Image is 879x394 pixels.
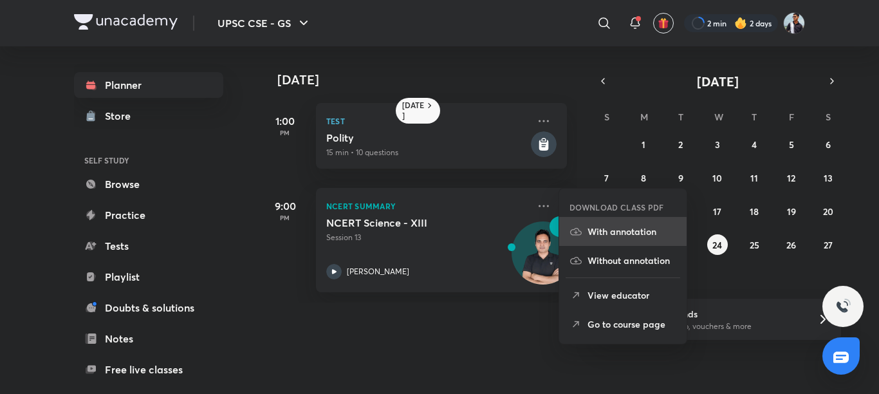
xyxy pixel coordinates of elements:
[752,138,757,151] abbr: September 4, 2025
[818,201,838,221] button: September 20, 2025
[818,134,838,155] button: September 6, 2025
[633,167,654,188] button: September 8, 2025
[653,13,674,33] button: avatar
[210,10,319,36] button: UPSC CSE - GS
[74,295,223,321] a: Doubts & solutions
[588,288,676,302] p: View educator
[643,307,802,321] h6: Refer friends
[781,234,802,255] button: September 26, 2025
[326,232,528,243] p: Session 13
[789,111,794,123] abbr: Friday
[326,198,528,214] p: NCERT Summary
[347,266,409,277] p: [PERSON_NAME]
[818,234,838,255] button: September 27, 2025
[671,134,691,155] button: September 2, 2025
[826,111,831,123] abbr: Saturday
[612,72,823,90] button: [DATE]
[818,167,838,188] button: September 13, 2025
[569,202,664,213] h6: DOWNLOAD CLASS PDF
[259,129,311,136] p: PM
[633,134,654,155] button: September 1, 2025
[707,234,728,255] button: September 24, 2025
[74,357,223,382] a: Free live classes
[787,205,796,218] abbr: September 19, 2025
[744,234,764,255] button: September 25, 2025
[712,172,722,184] abbr: September 10, 2025
[597,167,617,188] button: September 7, 2025
[781,167,802,188] button: September 12, 2025
[678,111,683,123] abbr: Tuesday
[707,201,728,221] button: September 17, 2025
[671,167,691,188] button: September 9, 2025
[259,113,311,129] h5: 1:00
[74,202,223,228] a: Practice
[781,134,802,155] button: September 5, 2025
[277,72,580,88] h4: [DATE]
[326,147,528,158] p: 15 min • 10 questions
[734,17,747,30] img: streak
[74,233,223,259] a: Tests
[750,172,758,184] abbr: September 11, 2025
[744,167,764,188] button: September 11, 2025
[642,138,645,151] abbr: September 1, 2025
[714,111,723,123] abbr: Wednesday
[786,239,796,251] abbr: September 26, 2025
[712,239,722,251] abbr: September 24, 2025
[787,172,795,184] abbr: September 12, 2025
[326,113,528,129] p: Test
[326,216,486,229] h5: NCERT Science - XIII
[643,321,802,332] p: Win a laptop, vouchers & more
[74,171,223,197] a: Browse
[697,73,739,90] span: [DATE]
[750,205,759,218] abbr: September 18, 2025
[835,299,851,314] img: ttu
[789,138,794,151] abbr: September 5, 2025
[588,317,676,331] p: Go to course page
[74,103,223,129] a: Store
[826,138,831,151] abbr: September 6, 2025
[744,201,764,221] button: September 18, 2025
[604,172,609,184] abbr: September 7, 2025
[658,17,669,29] img: avatar
[781,201,802,221] button: September 19, 2025
[259,198,311,214] h5: 9:00
[823,205,833,218] abbr: September 20, 2025
[588,225,676,238] p: With annotation
[512,229,574,290] img: Avatar
[604,111,609,123] abbr: Sunday
[641,172,646,184] abbr: September 8, 2025
[713,205,721,218] abbr: September 17, 2025
[74,14,178,30] img: Company Logo
[74,14,178,33] a: Company Logo
[588,254,676,267] p: Without annotation
[74,149,223,171] h6: SELF STUDY
[640,111,648,123] abbr: Monday
[259,214,311,221] p: PM
[678,172,683,184] abbr: September 9, 2025
[74,72,223,98] a: Planner
[74,264,223,290] a: Playlist
[752,111,757,123] abbr: Thursday
[105,108,138,124] div: Store
[750,239,759,251] abbr: September 25, 2025
[707,167,728,188] button: September 10, 2025
[715,138,720,151] abbr: September 3, 2025
[744,134,764,155] button: September 4, 2025
[707,134,728,155] button: September 3, 2025
[74,326,223,352] a: Notes
[783,12,805,34] img: Hitesh Kumar
[326,131,528,144] h5: Polity
[824,172,833,184] abbr: September 13, 2025
[402,100,425,121] h6: [DATE]
[824,239,833,251] abbr: September 27, 2025
[678,138,683,151] abbr: September 2, 2025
